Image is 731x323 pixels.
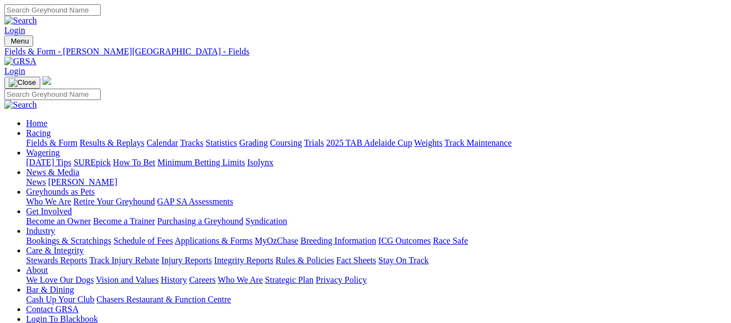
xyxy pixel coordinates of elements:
div: Wagering [26,158,727,167]
div: Greyhounds as Pets [26,197,727,207]
a: Wagering [26,148,60,157]
div: News & Media [26,177,727,187]
a: [DATE] Tips [26,158,71,167]
a: Privacy Policy [316,275,367,284]
div: Care & Integrity [26,256,727,265]
a: Rules & Policies [275,256,334,265]
a: Strategic Plan [265,275,314,284]
a: News [26,177,46,187]
a: History [161,275,187,284]
a: MyOzChase [255,236,298,245]
div: Industry [26,236,727,246]
button: Toggle navigation [4,35,33,47]
div: About [26,275,727,285]
a: Race Safe [433,236,468,245]
a: Breeding Information [300,236,376,245]
a: Login [4,66,25,76]
a: Stewards Reports [26,256,87,265]
a: News & Media [26,167,79,177]
div: Get Involved [26,216,727,226]
a: Retire Your Greyhound [73,197,155,206]
a: Cash Up Your Club [26,295,94,304]
a: Racing [26,128,51,138]
a: Bookings & Scratchings [26,236,111,245]
a: SUREpick [73,158,110,167]
a: We Love Our Dogs [26,275,94,284]
a: Fact Sheets [336,256,376,265]
a: Home [26,119,47,128]
div: Racing [26,138,727,148]
a: Vision and Values [96,275,158,284]
span: Menu [11,37,29,45]
a: Become a Trainer [93,216,155,226]
input: Search [4,4,101,16]
div: Bar & Dining [26,295,727,305]
button: Toggle navigation [4,77,40,89]
a: Grading [239,138,268,147]
img: logo-grsa-white.png [42,76,51,85]
a: Integrity Reports [214,256,273,265]
a: Schedule of Fees [113,236,173,245]
a: Statistics [206,138,237,147]
a: About [26,265,48,275]
a: Contact GRSA [26,305,78,314]
a: GAP SA Assessments [157,197,234,206]
a: Trials [304,138,324,147]
a: Industry [26,226,55,235]
a: Track Maintenance [445,138,512,147]
a: Fields & Form - [PERSON_NAME][GEOGRAPHIC_DATA] - Fields [4,47,727,57]
a: Who We Are [218,275,263,284]
a: How To Bet [113,158,156,167]
a: 2025 TAB Adelaide Cup [326,138,412,147]
a: Calendar [146,138,178,147]
img: Search [4,100,37,110]
a: Become an Owner [26,216,91,226]
a: Tracks [180,138,204,147]
a: Purchasing a Greyhound [157,216,243,226]
a: ICG Outcomes [378,236,431,245]
a: Fields & Form [26,138,77,147]
a: Careers [189,275,216,284]
a: Get Involved [26,207,72,216]
a: Weights [414,138,443,147]
a: Injury Reports [161,256,212,265]
a: Greyhounds as Pets [26,187,95,196]
a: Results & Replays [79,138,144,147]
input: Search [4,89,101,100]
img: Close [9,78,36,87]
a: Syndication [245,216,287,226]
img: Search [4,16,37,26]
a: Who We Are [26,197,71,206]
a: Applications & Forms [175,236,253,245]
a: Coursing [270,138,302,147]
a: Care & Integrity [26,246,84,255]
a: Track Injury Rebate [89,256,159,265]
a: Minimum Betting Limits [157,158,245,167]
a: Chasers Restaurant & Function Centre [96,295,231,304]
a: [PERSON_NAME] [48,177,117,187]
a: Login [4,26,25,35]
a: Isolynx [247,158,273,167]
img: GRSA [4,57,36,66]
a: Bar & Dining [26,285,74,294]
a: Stay On Track [378,256,428,265]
